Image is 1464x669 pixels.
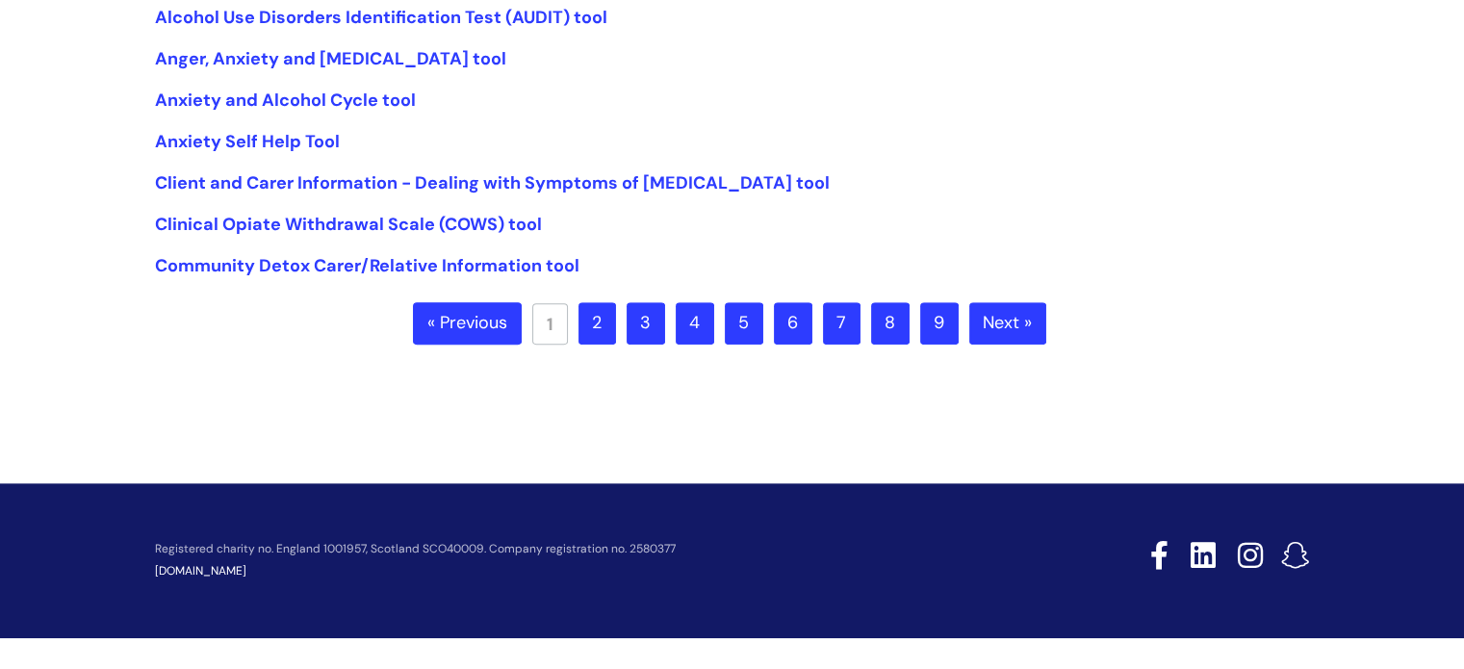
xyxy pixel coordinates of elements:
[627,302,665,345] a: 3
[871,302,910,345] a: 8
[155,89,416,112] a: Anxiety and Alcohol Cycle tool
[155,563,246,579] a: [DOMAIN_NAME]
[155,130,340,153] a: Anxiety Self Help Tool
[155,543,1014,555] p: Registered charity no. England 1001957, Scotland SCO40009. Company registration no. 2580377
[155,171,830,194] a: Client and Carer Information - Dealing with Symptoms of [MEDICAL_DATA] tool
[578,302,616,345] a: 2
[155,47,506,70] a: Anger, Anxiety and [MEDICAL_DATA] tool
[413,302,522,345] a: « Previous
[823,302,860,345] a: 7
[532,303,568,345] a: 1
[725,302,763,345] a: 5
[155,6,607,29] a: Alcohol Use Disorders Identification Test (AUDIT) tool
[969,302,1046,345] a: Next »
[676,302,714,345] a: 4
[155,254,579,277] a: Community Detox Carer/Relative Information tool
[920,302,959,345] a: 9
[155,213,542,236] a: Clinical Opiate Withdrawal Scale (COWS) tool
[774,302,812,345] a: 6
